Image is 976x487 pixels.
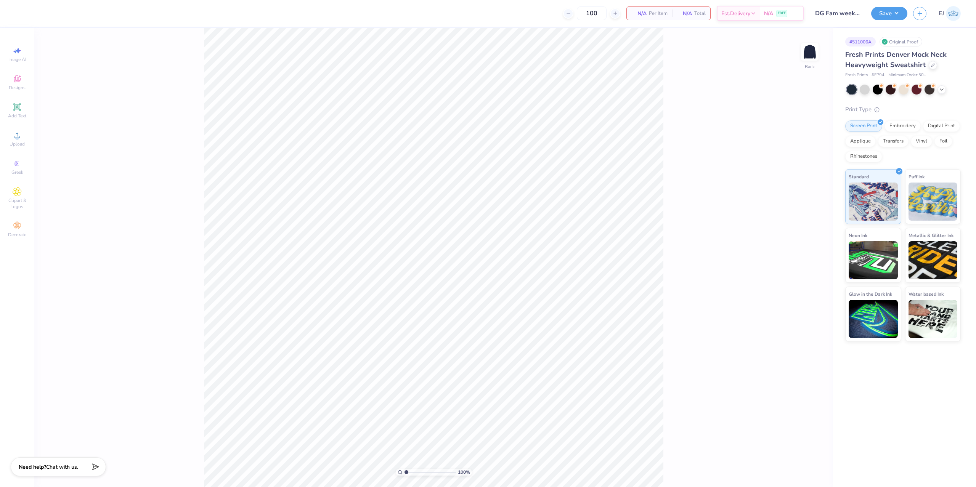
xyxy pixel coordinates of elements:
span: EJ [939,9,944,18]
div: Screen Print [845,120,882,132]
span: Chat with us. [46,463,78,471]
div: Back [805,63,815,70]
span: N/A [677,10,692,18]
div: Original Proof [880,37,922,46]
div: Print Type [845,105,961,114]
span: Fresh Prints [845,72,868,78]
img: Standard [849,183,898,221]
span: N/A [631,10,647,18]
span: Puff Ink [909,173,925,181]
div: Digital Print [923,120,960,132]
span: Decorate [8,232,26,238]
input: Untitled Design [809,6,865,21]
span: N/A [764,10,773,18]
img: Glow in the Dark Ink [849,300,898,338]
div: # 511006A [845,37,876,46]
img: Back [802,44,817,59]
button: Save [871,7,907,20]
span: Metallic & Glitter Ink [909,231,954,239]
span: Est. Delivery [721,10,750,18]
span: Standard [849,173,869,181]
div: Embroidery [884,120,921,132]
div: Foil [934,136,952,147]
strong: Need help? [19,463,46,471]
span: 100 % [458,469,470,476]
span: Upload [10,141,25,147]
img: Puff Ink [909,183,958,221]
span: Minimum Order: 50 + [888,72,926,78]
span: Glow in the Dark Ink [849,290,892,298]
span: Water based Ink [909,290,944,298]
span: # FP94 [872,72,884,78]
span: Neon Ink [849,231,867,239]
span: Image AI [8,56,26,62]
span: Add Text [8,113,26,119]
div: Vinyl [911,136,932,147]
span: Per Item [649,10,668,18]
span: Greek [11,169,23,175]
img: Water based Ink [909,300,958,338]
span: Clipart & logos [4,197,30,210]
img: Neon Ink [849,241,898,279]
img: Metallic & Glitter Ink [909,241,958,279]
span: Total [694,10,706,18]
div: Transfers [878,136,909,147]
a: EJ [939,6,961,21]
div: Rhinestones [845,151,882,162]
span: Designs [9,85,26,91]
span: FREE [778,11,786,16]
div: Applique [845,136,876,147]
span: Fresh Prints Denver Mock Neck Heavyweight Sweatshirt [845,50,947,69]
img: Edgardo Jr [946,6,961,21]
input: – – [577,6,607,20]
